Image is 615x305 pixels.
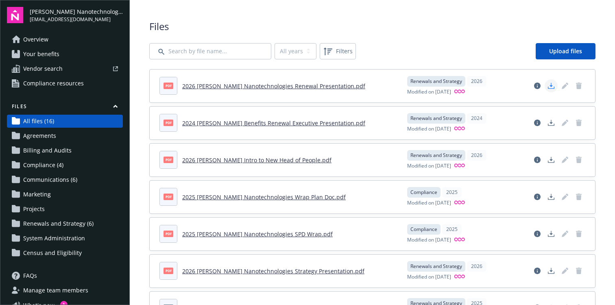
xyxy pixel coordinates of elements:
span: Modified on [DATE] [407,125,451,133]
span: pdf [164,231,173,237]
button: [PERSON_NAME] Nanotechnologies[EMAIL_ADDRESS][DOMAIN_NAME] [30,7,123,23]
a: Manage team members [7,284,123,297]
div: 2026 [467,76,486,87]
span: Your benefits [23,48,59,61]
a: Upload files [536,43,595,59]
span: Compliance [410,226,437,233]
a: 2024 [PERSON_NAME] Benefits Renewal Executive Presentation.pdf [182,119,365,127]
button: Files [7,103,123,113]
span: Renewals and Strategy (6) [23,217,94,230]
span: Delete document [572,153,585,166]
a: All files (16) [7,115,123,128]
span: Manage team members [23,284,88,297]
span: Renewals and Strategy [410,152,462,159]
span: Compliance resources [23,77,84,90]
a: View file details [531,264,544,277]
span: [PERSON_NAME] Nanotechnologies [30,7,123,16]
a: FAQs [7,269,123,282]
a: Communications (6) [7,173,123,186]
div: 2026 [467,261,486,272]
span: Edit document [558,116,571,129]
a: 2026 [PERSON_NAME] Nanotechnologies Renewal Presentation.pdf [182,82,365,90]
span: Modified on [DATE] [407,236,451,244]
span: Agreements [23,129,56,142]
a: Compliance (4) [7,159,123,172]
a: Download document [545,116,558,129]
span: Delete document [572,116,585,129]
span: Modified on [DATE] [407,273,451,281]
span: Edit document [558,153,571,166]
span: Files [149,20,595,33]
a: Overview [7,33,123,46]
a: Your benefits [7,48,123,61]
span: Billing and Audits [23,144,72,157]
span: Renewals and Strategy [410,78,462,85]
a: Edit document [558,79,571,92]
a: 2026 [PERSON_NAME] Nanotechnologies Strategy Presentation.pdf [182,267,364,275]
a: Billing and Audits [7,144,123,157]
span: Edit document [558,227,571,240]
a: View file details [531,190,544,203]
span: Filters [321,45,354,58]
span: pdf [164,157,173,163]
span: Vendor search [23,62,63,75]
span: pdf [164,194,173,200]
a: Download document [545,79,558,92]
a: 2025 [PERSON_NAME] Nanotechnologies Wrap Plan Doc.pdf [182,193,346,201]
a: View file details [531,153,544,166]
span: Edit document [558,264,571,277]
input: Search by file name... [149,43,271,59]
span: Marketing [23,188,51,201]
span: Delete document [572,227,585,240]
a: Census and Eligibility [7,246,123,259]
span: Upload files [549,47,582,55]
img: navigator-logo.svg [7,7,23,23]
span: Renewals and Strategy [410,263,462,270]
span: Filters [336,47,353,55]
a: 2026 [PERSON_NAME] Intro to New Head of People.pdf [182,156,331,164]
span: Projects [23,203,45,216]
span: Compliance (4) [23,159,63,172]
span: Overview [23,33,48,46]
a: Download document [545,153,558,166]
a: Download document [545,227,558,240]
a: Agreements [7,129,123,142]
div: 2024 [467,113,486,124]
span: [EMAIL_ADDRESS][DOMAIN_NAME] [30,16,123,23]
span: Compliance [410,189,437,196]
span: Communications (6) [23,173,77,186]
a: Renewals and Strategy (6) [7,217,123,230]
a: Projects [7,203,123,216]
a: Download document [545,190,558,203]
span: pdf [164,268,173,274]
button: Filters [320,43,356,59]
span: Delete document [572,264,585,277]
a: View file details [531,116,544,129]
a: Download document [545,264,558,277]
a: View file details [531,227,544,240]
a: Delete document [572,190,585,203]
span: Delete document [572,79,585,92]
span: Modified on [DATE] [407,162,451,170]
div: 2025 [442,187,462,198]
div: 2025 [442,224,462,235]
div: 2026 [467,150,486,161]
a: 2025 [PERSON_NAME] Nanotechnologies SPD Wrap.pdf [182,230,333,238]
span: Edit document [558,190,571,203]
span: All files (16) [23,115,54,128]
a: Vendor search [7,62,123,75]
span: pdf [164,83,173,89]
a: View file details [531,79,544,92]
span: Census and Eligibility [23,246,82,259]
span: FAQs [23,269,37,282]
span: Modified on [DATE] [407,199,451,207]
